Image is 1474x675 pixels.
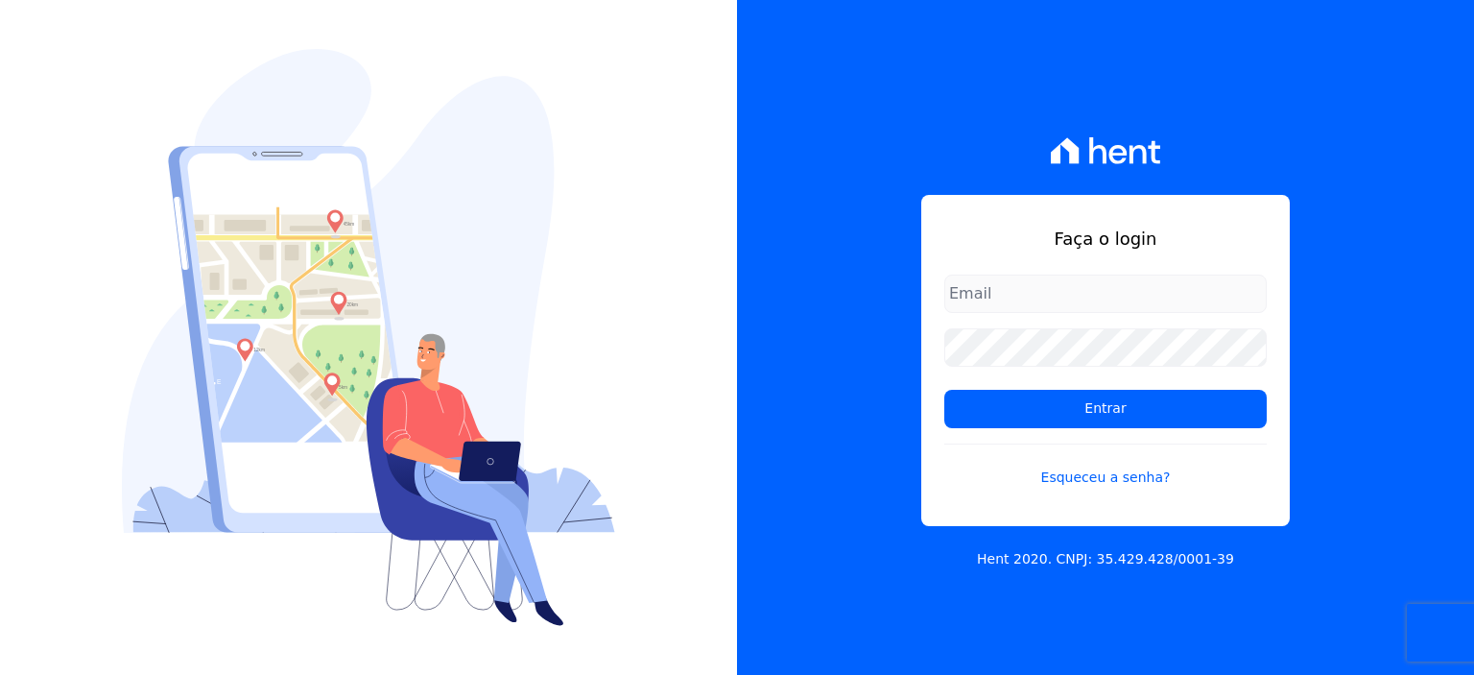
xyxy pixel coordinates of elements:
[977,549,1234,569] p: Hent 2020. CNPJ: 35.429.428/0001-39
[944,444,1267,488] a: Esqueceu a senha?
[944,390,1267,428] input: Entrar
[944,275,1267,313] input: Email
[944,226,1267,252] h1: Faça o login
[122,49,615,626] img: Login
